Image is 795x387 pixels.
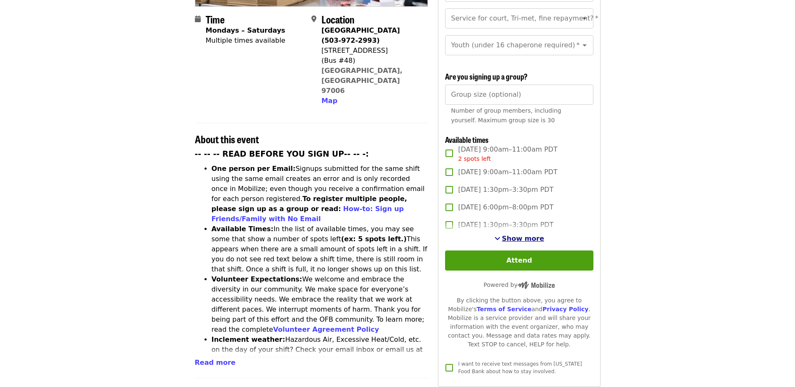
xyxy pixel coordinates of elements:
[445,71,528,82] span: Are you signing up a group?
[206,12,225,26] span: Time
[273,325,379,333] a: Volunteer Agreement Policy
[542,306,588,312] a: Privacy Policy
[518,281,555,289] img: Powered by Mobilize
[195,359,236,366] span: Read more
[495,234,544,244] button: See more timeslots
[212,165,296,173] strong: One person per Email:
[458,185,553,195] span: [DATE] 1:30pm–3:30pm PDT
[321,96,337,106] button: Map
[195,150,369,158] strong: -- -- -- READ BEFORE YOU SIGN UP-- -- -:
[579,13,590,24] button: Open
[341,235,407,243] strong: (ex: 5 spots left.)
[451,107,561,124] span: Number of group members, including yourself. Maximum group size is 30
[195,15,201,23] i: calendar icon
[321,56,421,66] div: (Bus #48)
[476,306,531,312] a: Terms of Service
[458,155,491,162] span: 2 spots left
[206,36,285,46] div: Multiple times available
[212,335,428,385] li: Hazardous Air, Excessive Heat/Cold, etc. on the day of your shift? Check your email inbox or emai...
[445,250,593,271] button: Attend
[445,85,593,105] input: [object Object]
[484,281,555,288] span: Powered by
[321,97,337,105] span: Map
[579,39,590,51] button: Open
[212,225,274,233] strong: Available Times:
[195,358,236,368] button: Read more
[212,335,285,343] strong: Inclement weather:
[321,67,403,95] a: [GEOGRAPHIC_DATA], [GEOGRAPHIC_DATA] 97006
[321,12,355,26] span: Location
[212,275,303,283] strong: Volunteer Expectations:
[445,296,593,349] div: By clicking the button above, you agree to Mobilize's and . Mobilize is a service provider and wi...
[212,164,428,224] li: Signups submitted for the same shift using the same email creates an error and is only recorded o...
[206,26,285,34] strong: Mondays – Saturdays
[445,134,489,145] span: Available times
[212,274,428,335] li: We welcome and embrace the diversity in our community. We make space for everyone’s accessibility...
[212,195,407,213] strong: To register multiple people, please sign up as a group or read:
[458,167,557,177] span: [DATE] 9:00am–11:00am PDT
[458,202,553,212] span: [DATE] 6:00pm–8:00pm PDT
[311,15,316,23] i: map-marker-alt icon
[502,235,544,243] span: Show more
[321,46,421,56] div: [STREET_ADDRESS]
[195,132,259,146] span: About this event
[212,205,404,223] a: How-to: Sign up Friends/Family with No Email
[458,220,553,230] span: [DATE] 1:30pm–3:30pm PDT
[212,224,428,274] li: In the list of available times, you may see some that show a number of spots left This appears wh...
[458,361,582,374] span: I want to receive text messages from [US_STATE] Food Bank about how to stay involved.
[321,26,400,44] strong: [GEOGRAPHIC_DATA] (503-972-2993)
[458,144,557,163] span: [DATE] 9:00am–11:00am PDT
